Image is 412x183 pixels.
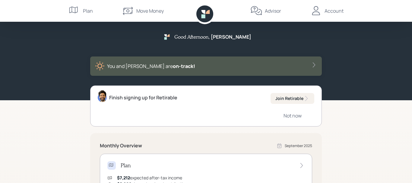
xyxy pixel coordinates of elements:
[211,34,251,40] h5: [PERSON_NAME]
[100,143,142,149] h5: Monthly Overview
[275,95,309,101] div: Join Retirable
[174,34,210,40] h5: Good Afternoon ,
[284,112,302,119] div: Not now
[98,90,107,102] img: eric-schwartz-headshot.png
[121,162,131,169] h4: Plan
[117,175,182,181] div: expected after-tax income
[325,7,344,14] div: Account
[117,175,130,181] span: $7,212
[136,7,164,14] div: Move Money
[83,7,93,14] div: Plan
[173,63,195,69] span: on‑track!
[285,143,312,149] div: September 2025
[107,63,195,70] div: You and [PERSON_NAME] are
[95,61,105,71] img: sunny-XHVQM73Q.digested.png
[109,94,177,101] div: Finish signing up for Retirable
[271,93,314,104] button: Join Retirable
[265,7,281,14] div: Advisor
